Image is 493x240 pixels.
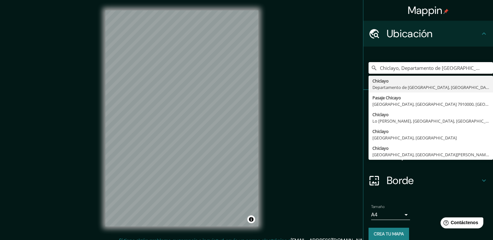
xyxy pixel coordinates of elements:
font: A4 [371,211,378,218]
div: Estilo [363,116,493,142]
div: Borde [363,168,493,193]
font: Chiclayo [372,78,389,84]
button: Crea tu mapa [369,228,409,240]
button: Activar o desactivar atribución [247,215,255,223]
font: Departamento de [GEOGRAPHIC_DATA], [GEOGRAPHIC_DATA] [372,84,492,90]
div: Patas [363,90,493,116]
canvas: Mapa [105,10,258,226]
div: Disposición [363,142,493,168]
font: Chiclayo [372,128,389,134]
input: Elige tu ciudad o zona [369,62,493,74]
font: [GEOGRAPHIC_DATA], [GEOGRAPHIC_DATA] [372,135,457,141]
font: Pasaje Chicayo [372,95,401,101]
font: Tamaño [371,204,384,209]
font: Mappin [408,4,442,17]
font: Borde [387,174,414,187]
img: pin-icon.png [443,9,449,14]
font: Chiclayo [372,145,389,151]
div: A4 [371,210,410,220]
iframe: Lanzador de widgets de ayuda [435,215,486,233]
font: Ubicación [387,27,433,40]
font: Chiclayo [372,112,389,117]
font: Crea tu mapa [374,231,404,237]
div: Ubicación [363,21,493,47]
